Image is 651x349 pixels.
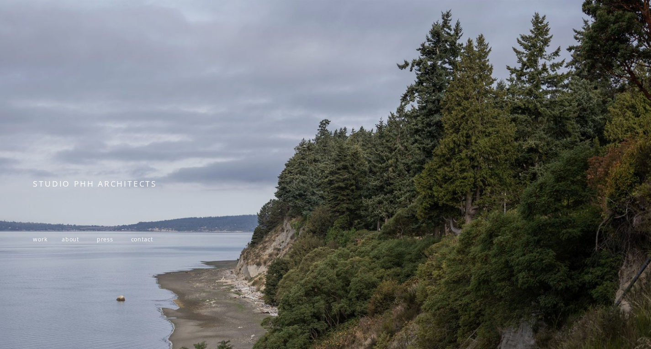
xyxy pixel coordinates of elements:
a: press [97,235,113,243]
span: STUDIO PHH ARCHITECTS [33,178,157,189]
a: work [33,235,47,243]
a: about [62,235,79,243]
a: contact [131,235,153,243]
